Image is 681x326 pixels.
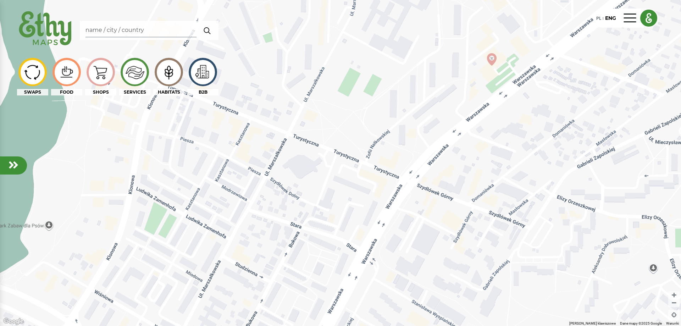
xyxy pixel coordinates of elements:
[187,89,218,95] div: B2B
[55,63,78,81] img: icon-image
[17,89,48,95] div: SWAPS
[2,317,25,326] a: Pokaż ten obszar w Mapach Google (otwiera się w nowym oknie)
[641,10,657,26] img: ethy logo
[51,89,82,95] div: FOOD
[123,60,146,84] img: icon-image
[596,14,601,22] div: PL
[2,317,25,326] img: Google
[605,15,616,22] div: ENG
[17,9,74,49] img: ethy-logo
[569,321,616,326] button: Skróty klawiszowe
[85,89,116,95] div: SHOPS
[620,321,662,325] span: Dane mapy ©2025 Google
[85,24,196,37] input: Search
[201,23,214,38] img: search.svg
[21,62,44,82] img: icon-image
[191,62,215,83] img: icon-image
[119,89,150,95] div: SERVICES
[157,61,181,83] img: icon-image
[153,89,184,95] div: HABITATS
[601,16,605,22] div: |
[89,61,112,83] img: icon-image
[666,321,679,325] a: Warunki (otwiera się w nowej karcie)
